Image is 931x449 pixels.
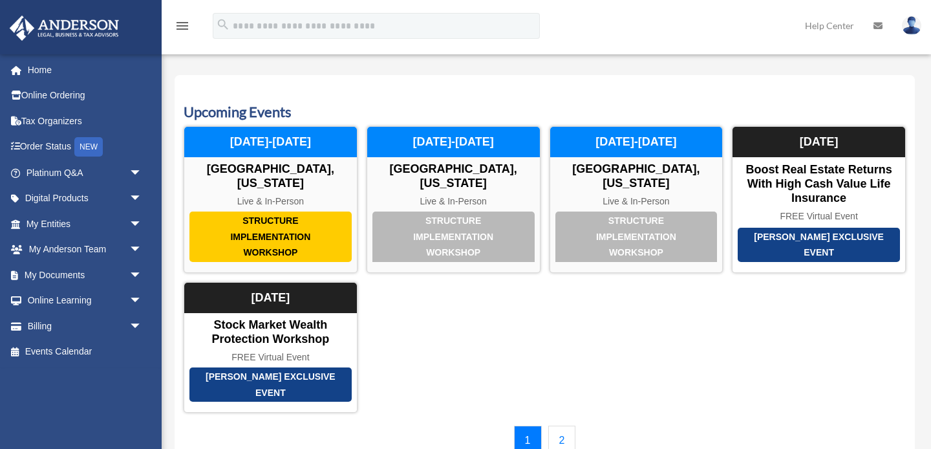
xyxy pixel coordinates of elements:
[555,212,718,262] div: Structure Implementation Workshop
[9,134,162,160] a: Order StatusNEW
[184,352,357,363] div: FREE Virtual Event
[9,108,162,134] a: Tax Organizers
[184,283,357,314] div: [DATE]
[175,18,190,34] i: menu
[550,162,723,190] div: [GEOGRAPHIC_DATA], [US_STATE]
[184,162,357,190] div: [GEOGRAPHIC_DATA], [US_STATE]
[550,127,723,158] div: [DATE]-[DATE]
[189,212,352,262] div: Structure Implementation Workshop
[74,137,103,157] div: NEW
[9,57,162,83] a: Home
[129,186,155,212] span: arrow_drop_down
[129,288,155,314] span: arrow_drop_down
[129,160,155,186] span: arrow_drop_down
[189,367,352,402] div: [PERSON_NAME] Exclusive Event
[367,196,540,207] div: Live & In-Person
[367,162,540,190] div: [GEOGRAPHIC_DATA], [US_STATE]
[738,228,900,262] div: [PERSON_NAME] Exclusive Event
[733,127,905,158] div: [DATE]
[184,282,358,413] a: [PERSON_NAME] Exclusive Event Stock Market Wealth Protection Workshop FREE Virtual Event [DATE]
[184,126,358,273] a: Structure Implementation Workshop [GEOGRAPHIC_DATA], [US_STATE] Live & In-Person [DATE]-[DATE]
[902,16,921,35] img: User Pic
[184,102,906,122] h3: Upcoming Events
[367,127,540,158] div: [DATE]-[DATE]
[367,126,540,273] a: Structure Implementation Workshop [GEOGRAPHIC_DATA], [US_STATE] Live & In-Person [DATE]-[DATE]
[129,237,155,263] span: arrow_drop_down
[184,318,357,346] div: Stock Market Wealth Protection Workshop
[9,186,162,212] a: Digital Productsarrow_drop_down
[129,211,155,237] span: arrow_drop_down
[129,313,155,340] span: arrow_drop_down
[733,163,905,205] div: Boost Real Estate Returns with High Cash Value Life Insurance
[9,160,162,186] a: Platinum Q&Aarrow_drop_down
[6,16,123,41] img: Anderson Advisors Platinum Portal
[9,83,162,109] a: Online Ordering
[9,237,162,263] a: My Anderson Teamarrow_drop_down
[732,126,906,273] a: [PERSON_NAME] Exclusive Event Boost Real Estate Returns with High Cash Value Life Insurance FREE ...
[9,262,162,288] a: My Documentsarrow_drop_down
[9,339,155,365] a: Events Calendar
[550,126,723,273] a: Structure Implementation Workshop [GEOGRAPHIC_DATA], [US_STATE] Live & In-Person [DATE]-[DATE]
[9,288,162,314] a: Online Learningarrow_drop_down
[9,211,162,237] a: My Entitiesarrow_drop_down
[550,196,723,207] div: Live & In-Person
[372,212,535,262] div: Structure Implementation Workshop
[9,313,162,339] a: Billingarrow_drop_down
[184,127,357,158] div: [DATE]-[DATE]
[175,23,190,34] a: menu
[733,211,905,222] div: FREE Virtual Event
[184,196,357,207] div: Live & In-Person
[129,262,155,289] span: arrow_drop_down
[216,17,230,32] i: search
